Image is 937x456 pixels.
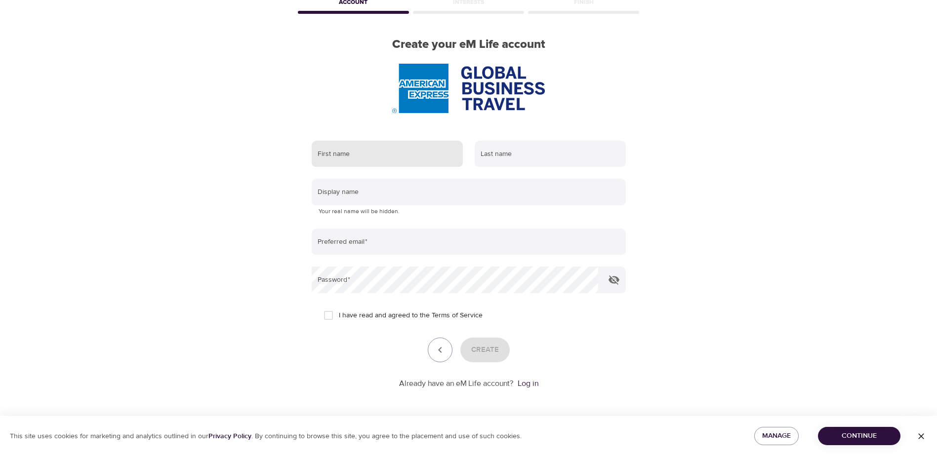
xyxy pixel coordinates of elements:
[432,310,483,321] a: Terms of Service
[208,432,251,441] a: Privacy Policy
[339,310,483,321] span: I have read and agreed to the
[392,64,544,113] img: AmEx%20GBT%20logo.png
[818,427,900,445] button: Continue
[826,430,893,442] span: Continue
[518,379,538,388] a: Log in
[754,427,799,445] button: Manage
[399,378,514,389] p: Already have an eM Life account?
[319,207,619,217] p: Your real name will be hidden.
[762,430,791,442] span: Manage
[296,38,642,52] h2: Create your eM Life account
